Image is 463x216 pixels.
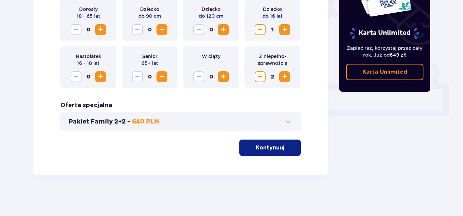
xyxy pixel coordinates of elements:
p: Kontynuuj [256,144,284,152]
p: Senior [142,53,158,60]
p: do 120 cm [199,13,223,19]
button: Zmniejsz [132,71,143,82]
span: 649 zł [390,52,405,58]
p: do 16 lat [263,13,283,19]
button: Zmniejsz [71,24,81,35]
p: 18 - 65 lat [77,13,100,19]
button: Zmniejsz [71,71,81,82]
button: Zwiększ [95,24,106,35]
span: 0 [206,24,216,35]
p: Dorosły [79,6,98,13]
span: 1 [267,24,278,35]
p: Zapłać raz, korzystaj przez cały rok. Już od ! [346,45,424,58]
p: Dziecko [201,6,221,13]
button: Zwiększ [156,24,167,35]
p: do 90 cm [138,13,161,19]
span: 0 [83,71,94,82]
p: W ciąży [202,53,221,60]
p: 16 - 18 lat [77,60,100,67]
p: Nastolatek [76,53,101,60]
button: Zmniejsz [255,24,266,35]
button: Zwiększ [218,24,229,35]
button: Zwiększ [279,24,290,35]
button: Zmniejsz [193,24,204,35]
p: Dziecko [263,6,282,13]
button: Zwiększ [95,71,106,82]
p: Z niepełno­sprawnością [250,53,295,67]
span: 0 [144,71,155,82]
span: 0 [206,71,216,82]
a: Karta Unlimited [346,64,424,80]
p: Dziecko [140,6,159,13]
p: Karta Unlimited [362,68,407,76]
p: Karta Unlimited [349,27,420,39]
button: Kontynuuj [239,140,301,156]
span: 0 [83,24,94,35]
button: Zwiększ [279,71,290,82]
button: Zmniejsz [255,71,266,82]
button: Zmniejsz [193,71,204,82]
button: Zwiększ [156,71,167,82]
p: Pakiet Family 2+2 - [69,118,131,126]
span: 0 [144,24,155,35]
span: 2 [267,71,278,82]
p: 640 PLN [132,118,159,126]
button: Pakiet Family 2+2 -640 PLN [69,118,293,126]
p: 65+ lat [141,60,158,67]
h3: Oferta specjalna [60,101,112,110]
button: Zwiększ [218,71,229,82]
button: Zmniejsz [132,24,143,35]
